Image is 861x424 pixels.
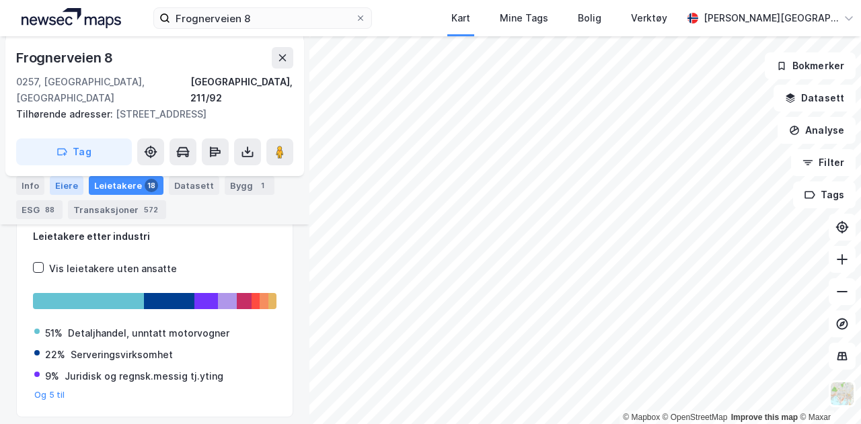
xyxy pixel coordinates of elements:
[451,10,470,26] div: Kart
[170,8,355,28] input: Søk på adresse, matrikkel, gårdeiere, leietakere eller personer
[71,347,173,363] div: Serveringsvirksomhet
[663,413,728,422] a: OpenStreetMap
[68,325,229,341] div: Detaljhandel, unntatt motorvogner
[65,368,223,384] div: Juridisk og regnsk.messig tj.yting
[16,106,283,122] div: [STREET_ADDRESS]
[16,138,132,165] button: Tag
[794,359,861,424] div: Kontrollprogram for chat
[256,179,269,192] div: 1
[16,74,190,106] div: 0257, [GEOGRAPHIC_DATA], [GEOGRAPHIC_DATA]
[145,179,158,192] div: 18
[89,176,163,195] div: Leietakere
[34,390,65,400] button: Og 5 til
[190,74,293,106] div: [GEOGRAPHIC_DATA], 211/92
[16,108,116,120] span: Tilhørende adresser:
[16,176,44,195] div: Info
[778,117,856,144] button: Analyse
[68,200,166,219] div: Transaksjoner
[45,347,65,363] div: 22%
[704,10,838,26] div: [PERSON_NAME][GEOGRAPHIC_DATA]
[500,10,548,26] div: Mine Tags
[794,359,861,424] iframe: Chat Widget
[16,47,116,69] div: Frognerveien 8
[49,261,177,277] div: Vis leietakere uten ansatte
[33,228,276,245] div: Leietakere etter industri
[793,181,856,208] button: Tags
[774,85,856,112] button: Datasett
[22,8,121,28] img: logo.a4113a55bc3d86da70a041830d287a7e.svg
[765,52,856,79] button: Bokmerker
[623,413,660,422] a: Mapbox
[169,176,219,195] div: Datasett
[731,413,798,422] a: Improve this map
[141,203,161,216] div: 572
[50,176,83,195] div: Eiere
[16,200,63,219] div: ESG
[225,176,274,195] div: Bygg
[42,203,57,216] div: 88
[45,368,59,384] div: 9%
[578,10,601,26] div: Bolig
[791,149,856,176] button: Filter
[45,325,63,341] div: 51%
[631,10,667,26] div: Verktøy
